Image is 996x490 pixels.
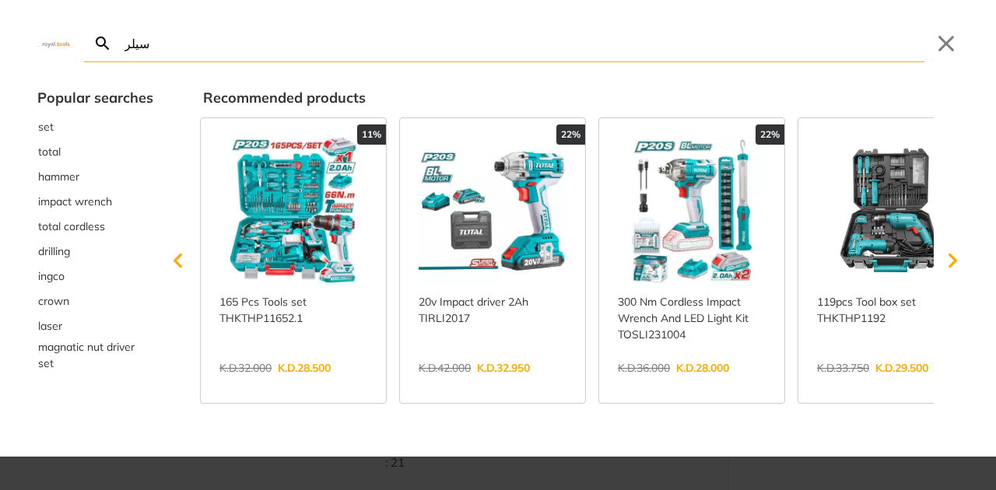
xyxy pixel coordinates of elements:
[37,239,153,264] button: Select suggestion: drilling
[37,214,153,239] div: Suggestion: total cordless
[38,144,61,160] span: total
[37,214,153,239] button: Select suggestion: total cordless
[937,245,968,276] svg: Scroll right
[37,114,153,139] button: Select suggestion: set
[37,139,153,164] button: Select suggestion: total
[37,264,153,289] button: Select suggestion: ingco
[37,40,75,47] img: Close
[37,289,153,313] div: Suggestion: crown
[163,245,194,276] svg: Scroll left
[37,313,153,338] div: Suggestion: laser
[37,164,153,189] button: Select suggestion: hammer
[38,169,79,185] span: hammer
[756,124,784,145] div: 22%
[37,289,153,313] button: Select suggestion: crown
[38,194,112,210] span: impact wrench
[37,264,153,289] div: Suggestion: ingco
[934,31,959,56] button: Close
[38,219,105,235] span: total cordless
[38,119,54,135] span: set
[38,268,65,285] span: ingco
[556,124,585,145] div: 22%
[357,124,386,145] div: 11%
[37,313,153,338] button: Select suggestion: laser
[37,189,153,214] button: Select suggestion: impact wrench
[38,318,62,334] span: laser
[37,87,153,108] div: Popular searches
[121,25,924,61] input: Search…
[38,293,69,310] span: crown
[37,164,153,189] div: Suggestion: hammer
[37,239,153,264] div: Suggestion: drilling
[37,338,153,373] div: Suggestion: magnatic nut driver set
[38,243,70,260] span: drilling
[38,339,153,372] span: magnatic nut driver set
[37,114,153,139] div: Suggestion: set
[203,87,959,108] div: Recommended products
[93,34,112,53] svg: Search
[37,338,153,373] button: Select suggestion: magnatic nut driver set
[37,189,153,214] div: Suggestion: impact wrench
[37,139,153,164] div: Suggestion: total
